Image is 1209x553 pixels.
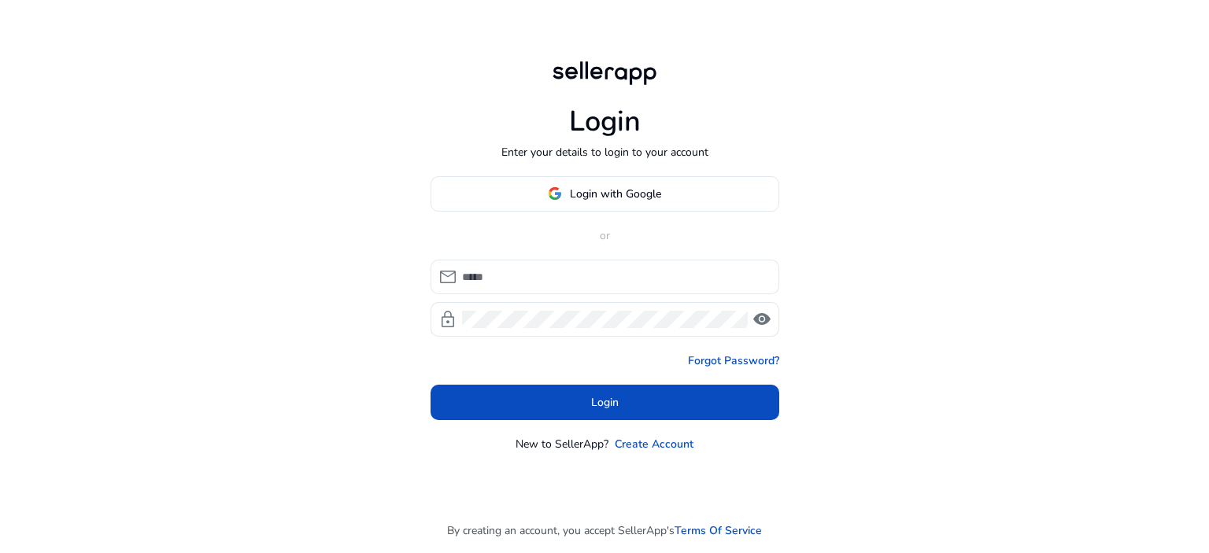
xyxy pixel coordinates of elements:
button: Login with Google [431,176,779,212]
span: Login [591,394,619,411]
h1: Login [569,105,641,138]
span: mail [438,267,457,286]
a: Terms Of Service [675,522,762,539]
button: Login [431,385,779,420]
a: Create Account [615,436,693,452]
p: New to SellerApp? [516,436,608,452]
p: Enter your details to login to your account [501,144,708,160]
a: Forgot Password? [688,352,779,369]
img: google-logo.svg [548,186,562,201]
p: or [431,227,779,244]
span: lock [438,310,457,329]
span: Login with Google [570,186,661,202]
span: visibility [752,310,771,329]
